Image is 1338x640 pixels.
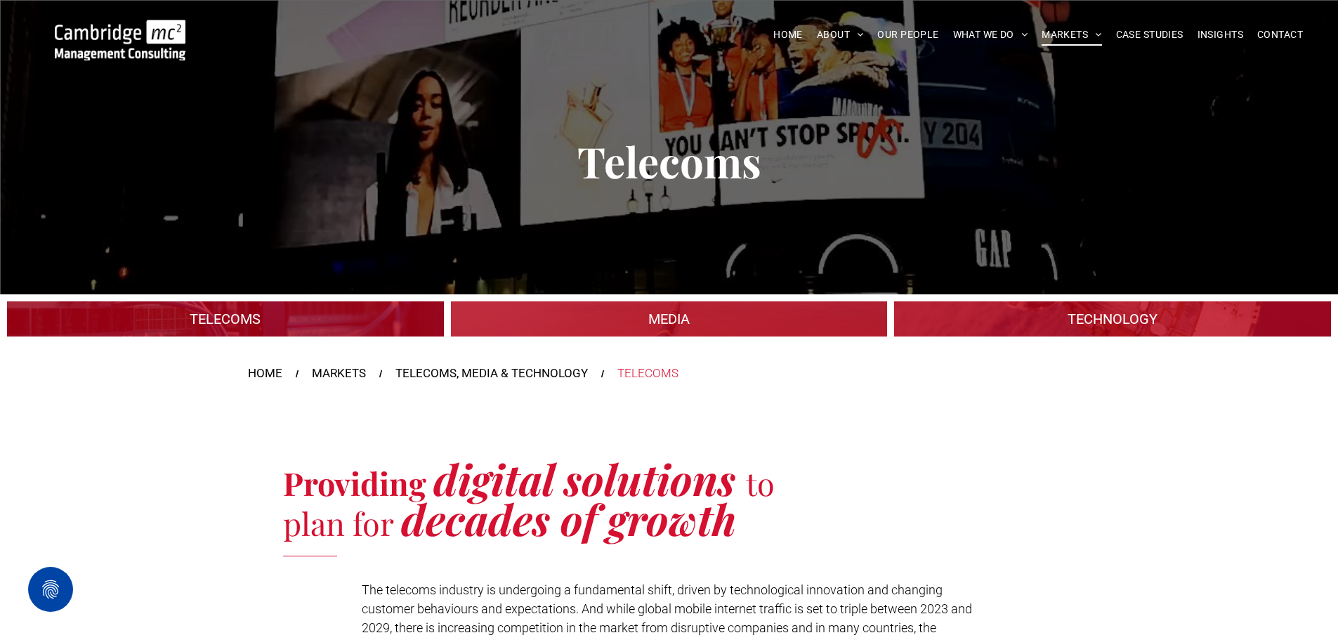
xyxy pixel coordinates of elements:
span: plan for [283,502,393,544]
span: to [746,462,775,504]
a: MARKETS [312,365,366,383]
a: CONTACT [1250,24,1310,46]
nav: Breadcrumbs [248,365,1091,383]
img: Go to Homepage [55,20,185,60]
a: INSIGHTS [1191,24,1250,46]
a: HOME [248,365,282,383]
span: Providing [283,462,426,504]
a: WHAT WE DO [946,24,1035,46]
span: Telecoms [577,133,761,189]
a: OUR PEOPLE [870,24,945,46]
div: TELECOMS [617,365,678,383]
a: TELECOMS, MEDIA & TECHNOLOGY [395,365,588,383]
a: ABOUT [810,24,871,46]
span: digital solutions [433,450,735,507]
a: A large mall with arched glass roof [894,301,1331,337]
a: An industrial plant [7,301,444,337]
span: decades of growth [401,490,736,547]
a: HOME [766,24,810,46]
a: CASE STUDIES [1109,24,1191,46]
a: MARKETS [1035,24,1108,46]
